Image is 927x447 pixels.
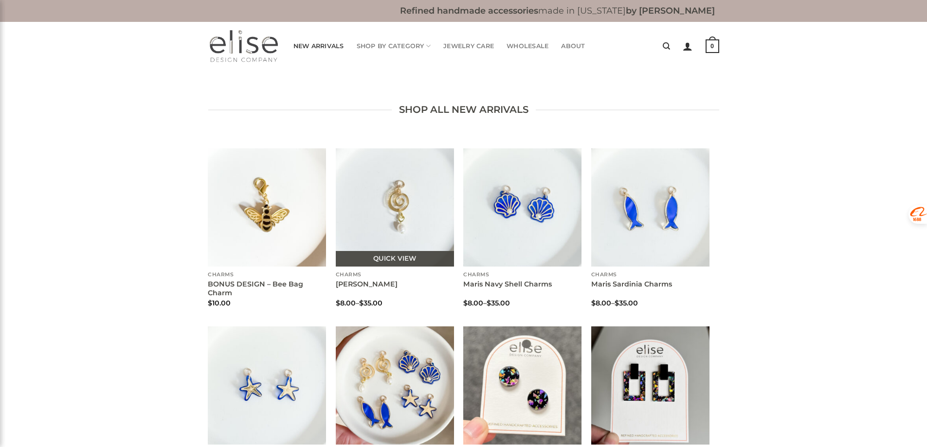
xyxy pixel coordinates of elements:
[487,299,510,307] bdi: 35.00
[561,36,585,56] a: About
[336,272,454,278] p: Charms
[336,299,340,307] span: $
[463,299,483,307] bdi: 8.00
[591,326,709,445] a: Kali Ink Carre Acrylic Drop Earrings
[208,272,326,278] p: Charms
[591,300,709,306] span: –
[399,102,528,118] span: Shop All New Arrivals
[336,148,454,267] a: Maris Eddy Charms
[463,300,582,306] span: –
[208,299,231,307] bdi: 10.00
[400,5,715,16] b: made in [US_STATE]
[706,33,719,59] a: 0
[463,148,582,267] a: Maris Navy Shell Charms
[591,272,709,278] p: Charms
[208,299,212,307] span: $
[706,39,719,53] strong: 0
[336,300,454,306] span: –
[463,280,552,289] a: Maris Navy Shell Charms
[359,299,364,307] span: $
[359,299,382,307] bdi: 35.00
[591,299,611,307] bdi: 8.00
[208,29,279,63] img: Elise Design Company
[487,299,491,307] span: $
[443,36,494,56] a: Jewelry Care
[626,5,715,16] b: by [PERSON_NAME]
[293,36,344,56] a: New Arrivals
[336,299,356,307] bdi: 8.00
[591,148,709,267] a: Maris Sardinia Charms
[400,5,538,16] b: Refined handmade accessories
[463,326,582,445] a: Kali Ink Studs
[615,299,638,307] bdi: 35.00
[663,37,670,55] a: Search
[208,148,326,267] a: BONUS DESIGN - Bee Bag Charm
[336,326,454,445] a: Maris Quad Box
[357,36,431,56] a: Shop By Category
[208,326,326,445] a: Maris Starfish Charms
[615,299,619,307] span: $
[507,36,548,56] a: Wholesale
[591,299,596,307] span: $
[208,280,326,298] a: BONUS DESIGN – Bee Bag Charm
[591,280,672,289] a: Maris Sardinia Charms
[336,251,454,268] a: Quick View
[463,272,582,278] p: Charms
[336,280,398,289] a: [PERSON_NAME]
[463,299,468,307] span: $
